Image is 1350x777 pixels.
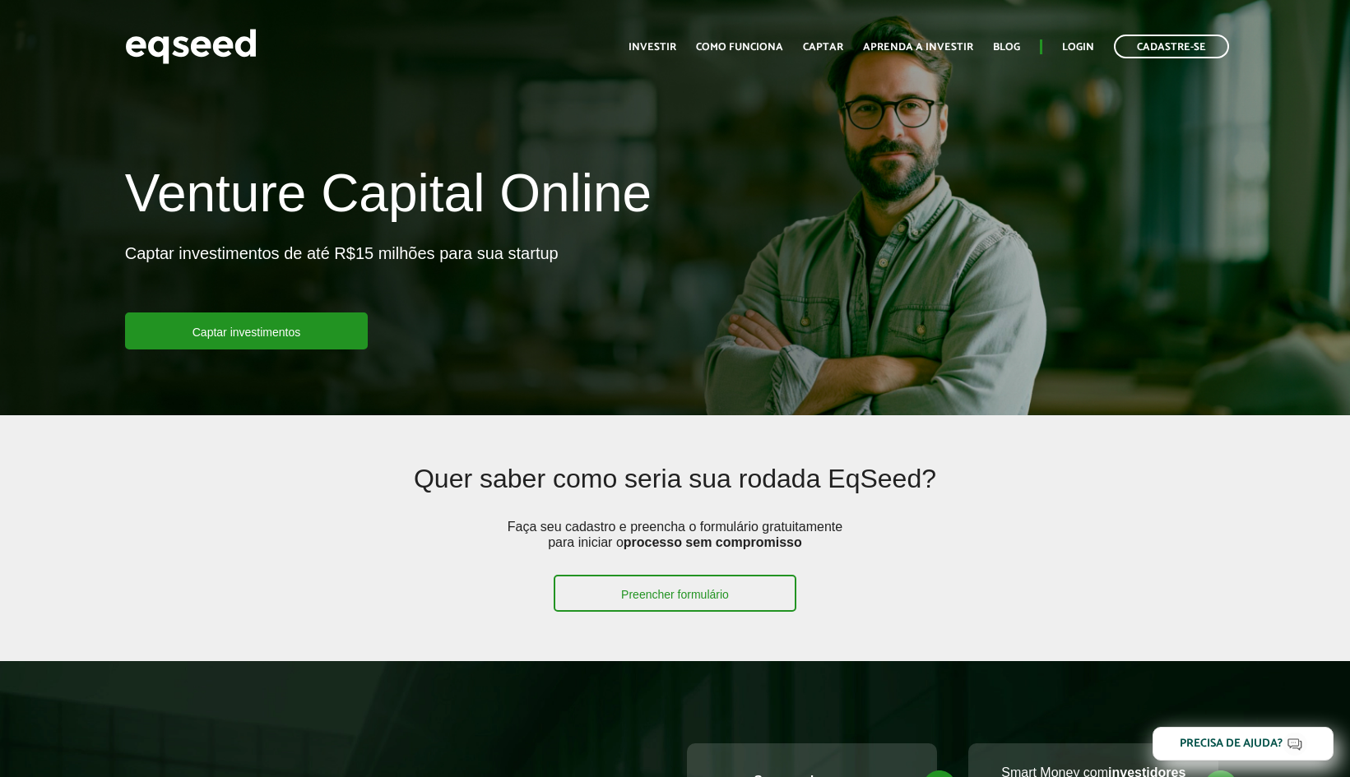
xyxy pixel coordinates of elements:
[125,312,369,349] a: Captar investimentos
[502,519,847,575] p: Faça seu cadastro e preencha o formulário gratuitamente para iniciar o
[1114,35,1229,58] a: Cadastre-se
[125,164,652,230] h1: Venture Capital Online
[696,42,783,53] a: Como funciona
[863,42,973,53] a: Aprenda a investir
[993,42,1020,53] a: Blog
[803,42,843,53] a: Captar
[125,25,257,68] img: EqSeed
[1062,42,1094,53] a: Login
[125,243,559,312] p: Captar investimentos de até R$15 milhões para sua startup
[629,42,676,53] a: Investir
[554,575,796,612] a: Preencher formulário
[237,465,1112,518] h2: Quer saber como seria sua rodada EqSeed?
[624,535,802,549] strong: processo sem compromisso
